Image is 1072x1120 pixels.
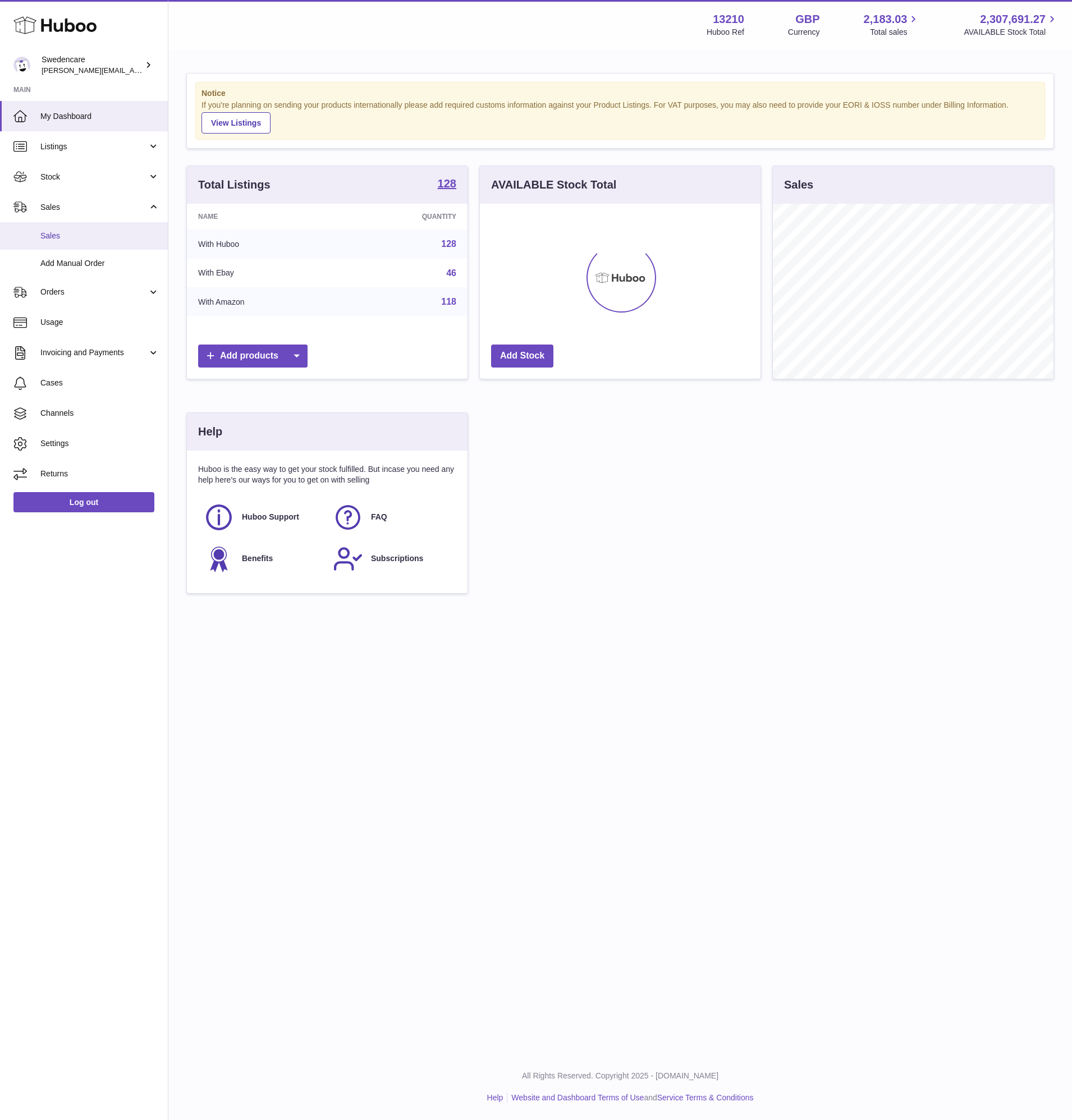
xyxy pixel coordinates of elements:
[198,464,456,485] p: Huboo is the easy way to get your stock fulfilled. But incase you need any help here's our ways f...
[42,54,143,76] div: Swedencare
[788,27,820,38] div: Currency
[40,141,148,152] span: Listings
[40,317,159,328] span: Usage
[371,512,387,522] span: FAQ
[441,297,456,306] a: 118
[40,378,159,388] span: Cases
[40,231,159,241] span: Sales
[980,12,1046,27] span: 2,307,691.27
[707,27,744,38] div: Huboo Ref
[713,12,744,27] strong: 13210
[446,268,456,278] a: 46
[40,347,148,358] span: Invoicing and Payments
[441,239,456,249] a: 128
[13,57,30,74] img: daniel.corbridge@swedencare.co.uk
[964,12,1059,38] a: 2,307,691.27 AVAILABLE Stock Total
[870,27,920,38] span: Total sales
[187,204,341,229] th: Name
[333,544,451,574] a: Subscriptions
[13,492,154,512] a: Log out
[491,177,616,192] h3: AVAILABLE Stock Total
[40,438,159,449] span: Settings
[204,544,322,574] a: Benefits
[491,345,553,368] a: Add Stock
[333,502,451,533] a: FAQ
[40,408,159,419] span: Channels
[511,1093,644,1102] a: Website and Dashboard Terms of Use
[198,345,308,368] a: Add products
[864,12,908,27] span: 2,183.03
[784,177,813,192] h3: Sales
[40,202,148,213] span: Sales
[201,112,271,134] a: View Listings
[198,424,222,439] h3: Help
[657,1093,754,1102] a: Service Terms & Conditions
[795,12,819,27] strong: GBP
[371,553,423,564] span: Subscriptions
[40,258,159,269] span: Add Manual Order
[964,27,1059,38] span: AVAILABLE Stock Total
[198,177,271,192] h3: Total Listings
[177,1071,1063,1081] p: All Rights Reserved. Copyright 2025 - [DOMAIN_NAME]
[438,178,456,189] strong: 128
[40,287,148,297] span: Orders
[187,287,341,316] td: With Amazon
[864,12,920,38] a: 2,183.03 Total sales
[341,204,468,229] th: Quantity
[438,178,456,191] a: 128
[204,502,322,533] a: Huboo Support
[187,229,341,259] td: With Huboo
[42,66,285,75] span: [PERSON_NAME][EMAIL_ADDRESS][PERSON_NAME][DOMAIN_NAME]
[40,469,159,479] span: Returns
[487,1093,503,1102] a: Help
[201,100,1039,134] div: If you're planning on sending your products internationally please add required customs informati...
[201,88,1039,99] strong: Notice
[242,553,273,564] span: Benefits
[40,172,148,182] span: Stock
[507,1093,753,1103] li: and
[40,111,159,122] span: My Dashboard
[187,259,341,288] td: With Ebay
[242,512,299,522] span: Huboo Support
